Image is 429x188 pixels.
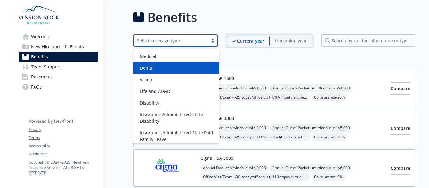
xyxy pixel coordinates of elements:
a: Resources [19,72,98,82]
a: New Hire and Life Events [19,42,98,52]
img: CIGNA carrier logo [139,155,195,181]
span: Office Visit/Exam - $25 copay, and 0%, deductible does not apply [200,133,310,141]
a: Privacy [29,127,98,132]
span: Team Support [31,62,61,72]
h1: Benefits [147,8,197,27]
h2: Medical [133,55,415,65]
span: Upcoming year [270,36,312,46]
span: Annual Deductible/Individual - $1,500 [200,84,269,92]
div: Select coverage type [137,37,205,44]
span: Compare [391,125,410,131]
p: Copyright © 2024 - 2025 , Newfront Insurance Services, ALL RIGHTS RESERVED [29,159,98,175]
span: Disability [140,99,159,106]
span: Office Visit/Exam - $30 copay/office visit, $10 copay/virtual visit [200,173,310,181]
input: search by carrier, plan name or type [321,34,415,47]
a: Welcome [19,32,98,42]
span: Annual Out-of-Pocket Limit/Individual - $4,500 [270,84,352,92]
span: Medical [140,53,156,60]
button: Compare [391,82,410,95]
a: Team Support [19,62,98,72]
a: Disclaimer [29,151,98,157]
a: Accessibility [29,143,98,149]
span: Welcome [31,32,50,42]
span: Annual Out-of-Pocket Limit/Individual - $6,000 [270,164,352,172]
p: Upcoming year [275,37,307,44]
span: FAQs [31,82,42,92]
span: Insurance-Administered State Disability [140,111,215,124]
span: Annual Deductible/Individual - $3,000 [200,124,269,132]
span: Annual Deductible/Individual - $3,000 [200,164,269,172]
span: Office Visit/Exam - $25 copay/office visit, 0%/virtual visit, deductible does not apply [200,93,310,101]
span: Compare [391,85,410,91]
button: Compare [391,162,410,175]
span: Annual Out-of-Pocket Limit/Individual - $5,000 [270,124,352,132]
span: Insurance-Administered State Paid Family Leave [140,129,215,142]
span: New Hire and Life Events [31,42,84,52]
button: Cigna HSA 3000 [200,155,233,161]
button: Compare [391,122,410,135]
a: Benefits [19,52,98,62]
span: Coinsurance - 20% [312,133,347,141]
span: Dental [140,65,154,71]
a: FAQs [19,82,98,92]
span: Vision [140,76,152,83]
span: Compare [391,165,410,171]
span: Coinsurance - 0% [312,173,345,181]
span: Coinsurance - 20% [312,93,347,101]
span: Life and AD&D [140,88,170,94]
p: Current year [237,38,264,44]
span: Resources [31,72,53,82]
span: Benefits [31,52,48,62]
a: Terms [29,135,98,141]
